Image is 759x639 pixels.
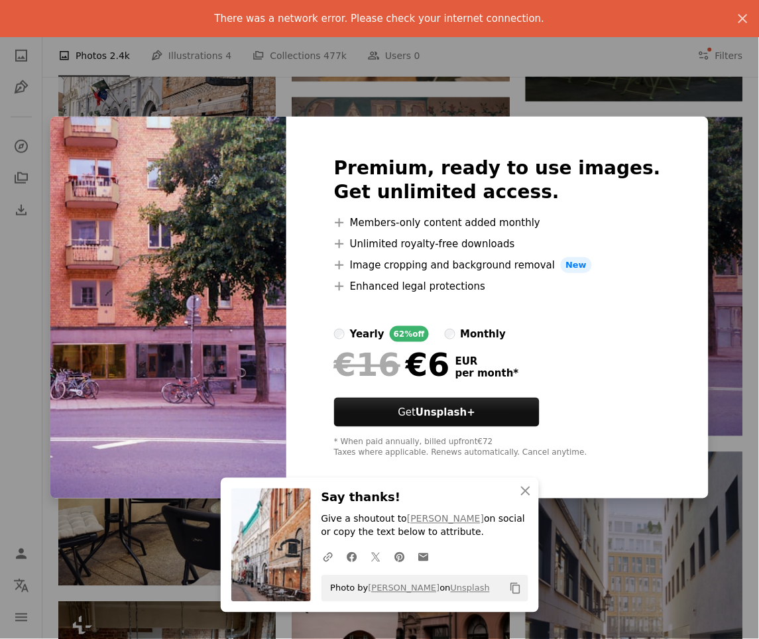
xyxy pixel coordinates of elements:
li: Unlimited royalty-free downloads [334,236,661,252]
input: monthly [445,329,455,339]
li: Enhanced legal protections [334,278,661,294]
a: [PERSON_NAME] [407,514,484,524]
div: yearly [350,326,384,342]
li: Image cropping and background removal [334,257,661,273]
span: Photo by on [324,578,491,599]
img: premium_photo-1754323529607-5ef87bef6bb7 [50,117,286,498]
a: Share on Twitter [364,544,388,570]
span: New [561,257,593,273]
span: €16 [334,347,400,382]
span: EUR [455,355,519,367]
h3: Say thanks! [321,489,528,508]
button: GetUnsplash+ [334,398,540,427]
p: There was a network error. Please check your internet connection. [214,11,544,27]
a: Unsplash [451,583,490,593]
div: * When paid annually, billed upfront €72 Taxes where applicable. Renews automatically. Cancel any... [334,437,661,459]
h2: Premium, ready to use images. Get unlimited access. [334,156,661,204]
button: Copy to clipboard [504,577,527,600]
a: Share on Facebook [340,544,364,570]
li: Members-only content added monthly [334,215,661,231]
a: Share on Pinterest [388,544,412,570]
p: Give a shoutout to on social or copy the text below to attribute. [321,513,528,540]
strong: Unsplash+ [416,406,475,418]
div: 62% off [390,326,429,342]
div: €6 [334,347,450,382]
div: monthly [461,326,506,342]
a: Share over email [412,544,436,570]
a: [PERSON_NAME] [369,583,440,593]
span: per month * [455,367,519,379]
input: yearly62%off [334,329,345,339]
